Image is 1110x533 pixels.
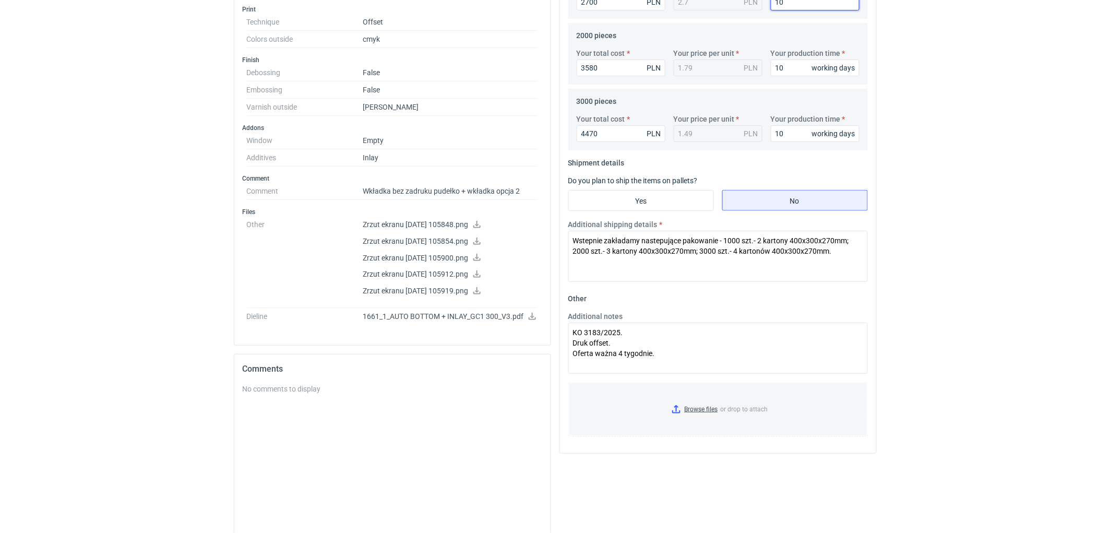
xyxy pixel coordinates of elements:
[363,64,538,81] dd: False
[577,125,665,142] input: 0
[247,31,363,48] dt: Colors outside
[744,63,758,73] div: PLN
[771,48,841,58] label: Your production time
[363,14,538,31] dd: Offset
[247,183,363,200] dt: Comment
[812,128,855,139] div: working days
[568,176,698,185] label: Do you plan to ship the items on pallets?
[577,93,617,105] legend: 3000 pieces
[674,48,735,58] label: Your price per unit
[577,27,617,40] legend: 2000 pieces
[247,81,363,99] dt: Embossing
[568,311,623,322] label: Additional notes
[247,14,363,31] dt: Technique
[674,114,735,124] label: Your price per unit
[243,208,542,216] h3: Files
[363,287,538,296] p: Zrzut ekranu [DATE] 105919.png
[363,237,538,246] p: Zrzut ekranu [DATE] 105854.png
[243,384,542,394] div: No comments to display
[771,125,860,142] input: 0
[363,132,538,149] dd: Empty
[577,60,665,76] input: 0
[363,312,538,322] p: 1661_1_AUTO BOTTOM + INLAY_GC1 300_V3.pdf
[243,124,542,132] h3: Addons
[243,174,542,183] h3: Comment
[363,254,538,263] p: Zrzut ekranu [DATE] 105900.png
[812,63,855,73] div: working days
[247,308,363,329] dt: Dieline
[647,128,661,139] div: PLN
[568,290,587,303] legend: Other
[243,5,542,14] h3: Print
[568,190,714,211] label: Yes
[247,216,363,308] dt: Other
[647,63,661,73] div: PLN
[247,132,363,149] dt: Window
[247,64,363,81] dt: Debossing
[363,270,538,279] p: Zrzut ekranu [DATE] 105912.png
[247,99,363,116] dt: Varnish outside
[577,48,625,58] label: Your total cost
[247,149,363,167] dt: Additives
[243,363,542,375] h2: Comments
[569,383,867,436] label: or drop to attach
[771,114,841,124] label: Your production time
[568,155,625,167] legend: Shipment details
[363,183,538,200] dd: Wkładka bez zadruku pudełko + wkładka opcja 2
[568,231,868,282] textarea: Wstepnie zakładamy nastepujące pakowanie - 1000 szt.- 2 kartony 400x300x270mm; 2000 szt.- 3 karto...
[243,56,542,64] h3: Finish
[363,149,538,167] dd: Inlay
[744,128,758,139] div: PLN
[363,220,538,230] p: Zrzut ekranu [DATE] 105848.png
[363,99,538,116] dd: [PERSON_NAME]
[722,190,868,211] label: No
[568,219,658,230] label: Additional shipping details
[363,81,538,99] dd: False
[363,31,538,48] dd: cmyk
[577,114,625,124] label: Your total cost
[568,323,868,374] textarea: KO 3183/2025. Druk offset. Oferta ważna 4 tygodnie.
[771,60,860,76] input: 0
